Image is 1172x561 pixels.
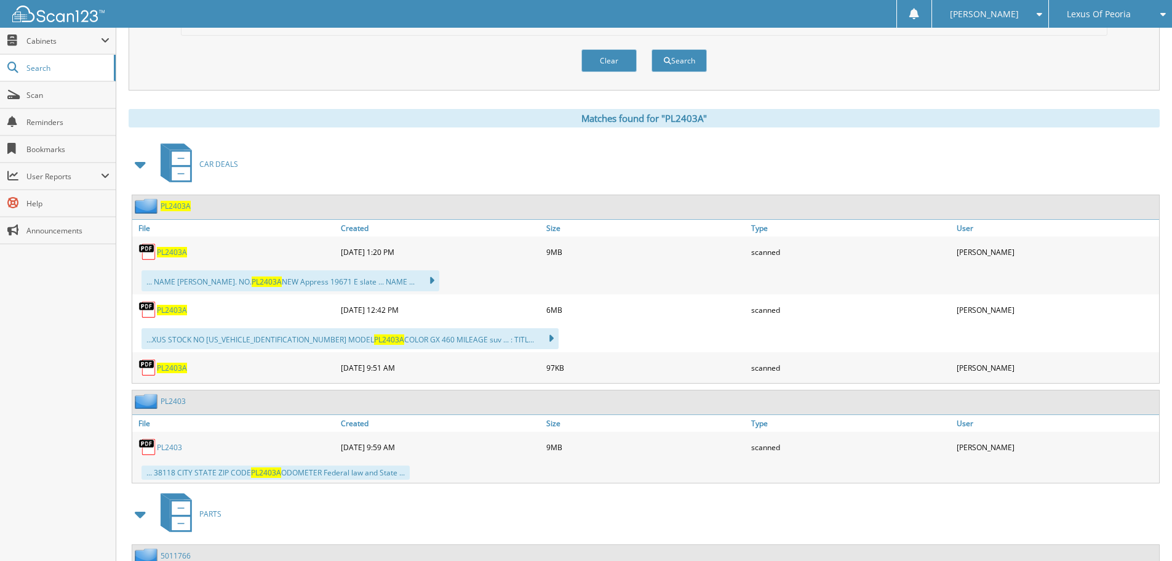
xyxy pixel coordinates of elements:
img: PDF.png [138,301,157,319]
a: 5011766 [161,551,191,561]
div: [DATE] 12:42 PM [338,297,543,322]
a: PL2403 [157,442,182,453]
img: scan123-logo-white.svg [12,6,105,22]
div: [PERSON_NAME] [954,297,1159,322]
img: PDF.png [138,358,157,377]
div: 9MB [543,435,749,459]
span: PL2403A [374,334,404,345]
div: scanned [748,435,954,459]
a: Size [543,415,749,432]
a: PARTS [153,490,221,538]
div: scanned [748,240,954,264]
div: ... NAME [PERSON_NAME]. NO. NEW Appress 19671 E slate ... NAME ... [142,270,439,291]
span: Bookmarks [26,144,110,155]
span: Announcements [26,225,110,236]
a: CAR DEALS [153,140,238,188]
span: Search [26,63,108,73]
span: User Reports [26,171,101,182]
div: [DATE] 9:59 AM [338,435,543,459]
a: PL2403 [161,396,186,406]
a: Type [748,220,954,236]
div: scanned [748,297,954,322]
iframe: Chat Widget [1110,502,1172,561]
div: [PERSON_NAME] [954,435,1159,459]
div: [PERSON_NAME] [954,355,1159,380]
a: User [954,220,1159,236]
a: Created [338,415,543,432]
div: Matches found for "PL2403A" [129,109,1160,127]
button: Search [652,49,707,72]
div: ... 38118 CITY STATE ZIP CODE ODOMETER Federal law and State ... [142,466,410,480]
a: Created [338,220,543,236]
div: [DATE] 1:20 PM [338,240,543,264]
span: [PERSON_NAME] [950,10,1019,18]
a: File [132,415,338,432]
img: PDF.png [138,438,157,456]
img: folder2.png [135,198,161,214]
a: File [132,220,338,236]
div: 9MB [543,240,749,264]
span: PL2403A [251,467,281,478]
a: PL2403A [161,201,191,211]
span: Lexus Of Peoria [1067,10,1131,18]
div: 97KB [543,355,749,380]
span: Cabinets [26,36,101,46]
div: scanned [748,355,954,380]
span: Reminders [26,117,110,127]
img: folder2.png [135,394,161,409]
div: 6MB [543,297,749,322]
span: Scan [26,90,110,100]
button: Clear [581,49,637,72]
div: [PERSON_NAME] [954,240,1159,264]
span: CAR DEALS [199,159,238,169]
a: PL2403A [157,363,187,373]
a: User [954,415,1159,432]
a: Size [543,220,749,236]
a: PL2403A [157,305,187,315]
span: PL2403A [252,276,282,287]
span: Help [26,198,110,209]
a: Type [748,415,954,432]
span: PARTS [199,509,221,519]
img: PDF.png [138,243,157,261]
a: PL2403A [157,247,187,257]
div: [DATE] 9:51 AM [338,355,543,380]
div: ...XUS STOCK NO [US_VEHICLE_IDENTIFICATION_NUMBER] MODEL COLOR GX 460 MILEAGE suv ... : TITL... [142,328,559,349]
